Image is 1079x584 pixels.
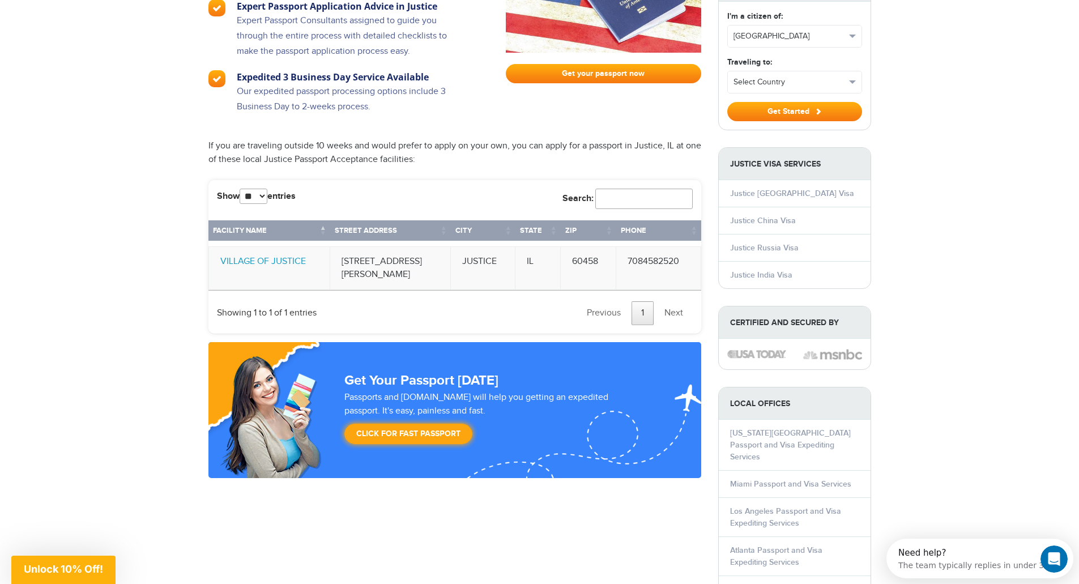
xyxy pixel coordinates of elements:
[5,5,196,36] div: Open Intercom Messenger
[728,71,862,93] button: Select Country
[237,70,470,84] h3: Expedited 3 Business Day Service Available
[330,246,451,291] td: [STREET_ADDRESS][PERSON_NAME]
[616,220,701,246] th: Phone: activate to sort column ascending
[451,220,515,246] th: City: activate to sort column ascending
[886,539,1073,578] iframe: Intercom live chat discovery launcher
[208,139,701,167] p: If you are traveling outside 10 weeks and would prefer to apply on your own, you can apply for a ...
[12,19,163,31] div: The team typically replies in under 3h
[1040,545,1068,573] iframe: Intercom live chat
[719,148,871,180] strong: Justice Visa Services
[562,189,693,209] label: Search:
[220,256,306,267] a: VILLAGE OF JUSTICE
[730,270,792,280] a: Justice India Visa
[730,479,851,489] a: Miami Passport and Visa Services
[730,189,854,198] a: Justice [GEOGRAPHIC_DATA] Visa
[344,424,472,444] a: Click for Fast Passport
[237,13,470,70] p: Expert Passport Consultants assigned to guide you through the entire process with detailed checkl...
[506,64,701,83] a: Get your passport now
[730,506,841,528] a: Los Angeles Passport and Visa Expediting Services
[719,387,871,420] strong: LOCAL OFFICES
[11,556,116,584] div: Unlock 10% Off!
[24,563,103,575] span: Unlock 10% Off!
[330,220,451,246] th: Street Address: activate to sort column ascending
[727,10,783,22] label: I'm a citizen of:
[595,189,693,209] input: Search:
[240,189,267,204] select: Showentries
[727,102,862,121] button: Get Started
[730,216,796,225] a: Justice China Visa
[561,246,616,291] td: 60458
[733,76,846,88] span: Select Country
[730,243,799,253] a: Justice Russia Visa
[217,189,296,204] label: Show entries
[515,246,561,291] td: IL
[803,348,862,361] img: image description
[730,545,822,567] a: Atlanta Passport and Visa Expediting Services
[12,10,163,19] div: Need help?
[616,246,701,291] td: 7084582520
[728,25,862,47] button: [GEOGRAPHIC_DATA]
[632,301,654,325] a: 1
[344,372,498,389] strong: Get Your Passport [DATE]
[561,220,616,246] th: Zip: activate to sort column ascending
[451,246,515,291] td: JUSTICE
[730,428,851,462] a: [US_STATE][GEOGRAPHIC_DATA] Passport and Visa Expediting Services
[719,306,871,339] strong: Certified and Secured by
[217,299,317,319] div: Showing 1 to 1 of 1 entries
[515,220,561,246] th: State: activate to sort column ascending
[655,301,693,325] a: Next
[727,350,786,358] img: image description
[208,220,330,246] th: Facility Name: activate to sort column descending
[237,84,470,126] p: Our expedited passport processing options include 3 Business Day to 2-weeks process.
[577,301,630,325] a: Previous
[727,56,772,68] label: Traveling to:
[733,31,846,42] span: [GEOGRAPHIC_DATA]
[340,391,649,450] div: Passports and [DOMAIN_NAME] will help you getting an expedited passport. It's easy, painless and ...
